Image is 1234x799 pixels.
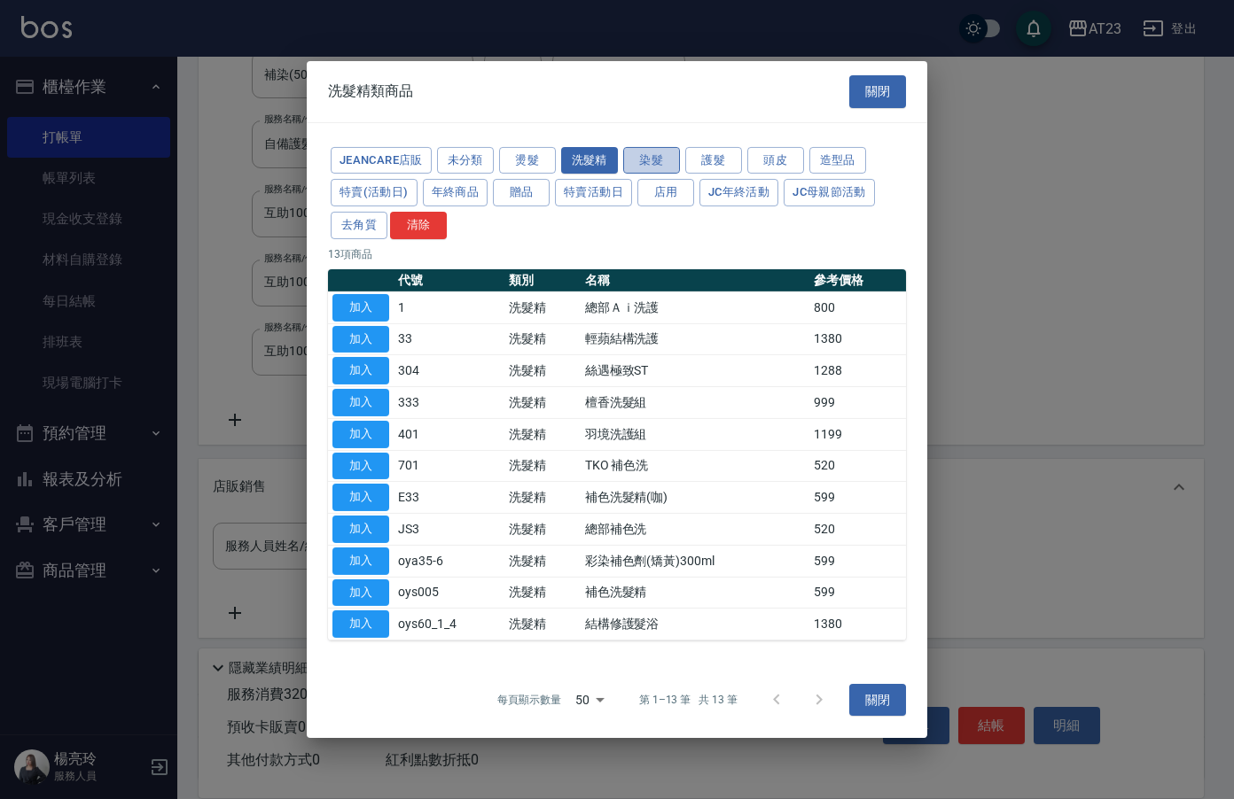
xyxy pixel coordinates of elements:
[849,75,906,108] button: 關閉
[581,291,809,323] td: 總部Ａｉ洗護
[332,610,389,638] button: 加入
[809,450,906,482] td: 520
[497,692,561,708] p: 每頁顯示數量
[809,577,906,609] td: 599
[493,179,550,206] button: 贈品
[504,609,581,640] td: 洗髮精
[394,513,504,545] td: JS3
[747,146,804,174] button: 頭皮
[332,294,389,322] button: 加入
[332,389,389,416] button: 加入
[784,179,875,206] button: JC母親節活動
[581,355,809,387] td: 絲遇極致ST
[809,291,906,323] td: 800
[504,482,581,514] td: 洗髮精
[504,323,581,355] td: 洗髮精
[623,146,680,174] button: 染髮
[332,452,389,479] button: 加入
[561,146,618,174] button: 洗髮精
[581,418,809,450] td: 羽境洗護組
[499,146,556,174] button: 燙髮
[394,269,504,292] th: 代號
[581,323,809,355] td: 輕蘋結構洗護
[394,355,504,387] td: 304
[504,513,581,545] td: 洗髮精
[331,179,418,206] button: 特賣(活動日)
[504,291,581,323] td: 洗髮精
[332,516,389,543] button: 加入
[581,450,809,482] td: TKO 補色洗
[332,325,389,353] button: 加入
[809,513,906,545] td: 520
[568,676,611,724] div: 50
[332,547,389,575] button: 加入
[504,418,581,450] td: 洗髮精
[639,692,738,708] p: 第 1–13 筆 共 13 筆
[437,146,494,174] button: 未分類
[809,386,906,418] td: 999
[394,291,504,323] td: 1
[394,545,504,577] td: oya35-6
[809,482,906,514] td: 599
[581,513,809,545] td: 總部補色洗
[332,421,389,448] button: 加入
[809,323,906,355] td: 1380
[504,269,581,292] th: 類別
[504,386,581,418] td: 洗髮精
[504,355,581,387] td: 洗髮精
[394,609,504,640] td: oys60_1_4
[332,484,389,511] button: 加入
[809,545,906,577] td: 599
[809,146,866,174] button: 造型品
[637,179,694,206] button: 店用
[394,450,504,482] td: 701
[390,212,447,239] button: 清除
[809,418,906,450] td: 1199
[504,577,581,609] td: 洗髮精
[332,578,389,606] button: 加入
[394,323,504,355] td: 33
[331,146,432,174] button: JeanCare店販
[331,212,387,239] button: 去角質
[809,269,906,292] th: 參考價格
[699,179,778,206] button: JC年終活動
[332,357,389,384] button: 加入
[504,450,581,482] td: 洗髮精
[581,545,809,577] td: 彩染補色劑(矯黃)300ml
[581,577,809,609] td: 補色洗髮精
[555,179,632,206] button: 特賣活動日
[328,82,413,100] span: 洗髮精類商品
[809,355,906,387] td: 1288
[685,146,742,174] button: 護髮
[581,609,809,640] td: 結構修護髮浴
[849,684,906,717] button: 關閉
[394,577,504,609] td: oys005
[809,609,906,640] td: 1380
[504,545,581,577] td: 洗髮精
[423,179,488,206] button: 年終商品
[394,482,504,514] td: E33
[328,246,906,262] p: 13 項商品
[581,269,809,292] th: 名稱
[394,386,504,418] td: 333
[394,418,504,450] td: 401
[581,386,809,418] td: 檀香洗髮組
[581,482,809,514] td: 補色洗髮精(咖)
